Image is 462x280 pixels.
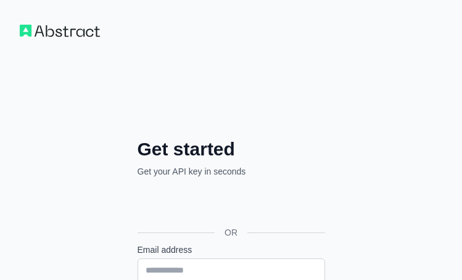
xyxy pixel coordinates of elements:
[138,244,325,256] label: Email address
[138,165,325,178] p: Get your API key in seconds
[215,226,247,239] span: OR
[138,138,325,160] h2: Get started
[131,191,329,218] iframe: Sign in with Google Button
[20,25,100,37] img: Workflow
